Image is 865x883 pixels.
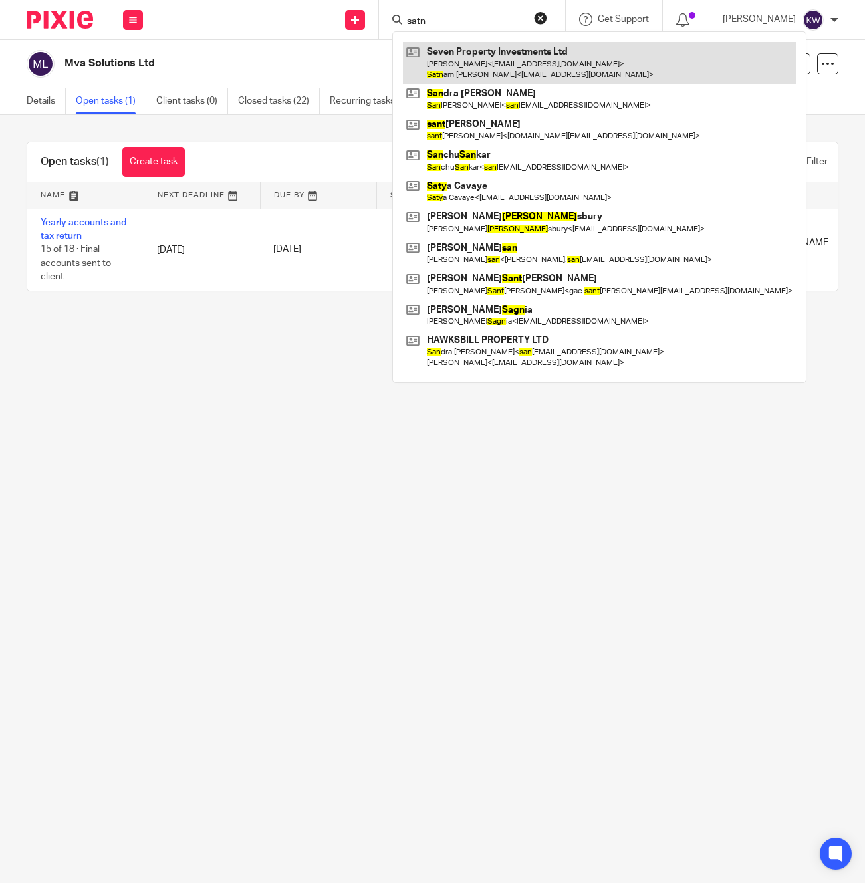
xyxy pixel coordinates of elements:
[41,218,126,241] a: Yearly accounts and tax return
[806,157,828,166] span: Filter
[406,16,525,28] input: Search
[64,57,539,70] h2: Mva Solutions Ltd
[96,156,109,167] span: (1)
[803,9,824,31] img: svg%3E
[156,88,228,114] a: Client tasks (0)
[144,209,260,291] td: [DATE]
[122,147,185,177] a: Create task
[390,191,460,199] span: Snoozed Until
[238,88,320,114] a: Closed tasks (22)
[723,13,796,26] p: [PERSON_NAME]
[41,245,111,281] span: 15 of 18 · Final accounts sent to client
[330,88,418,114] a: Recurring tasks (1)
[27,88,66,114] a: Details
[534,11,547,25] button: Clear
[27,11,93,29] img: Pixie
[76,88,146,114] a: Open tasks (1)
[41,155,109,169] h1: Open tasks
[598,15,649,24] span: Get Support
[27,50,55,78] img: svg%3E
[273,245,301,255] span: [DATE]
